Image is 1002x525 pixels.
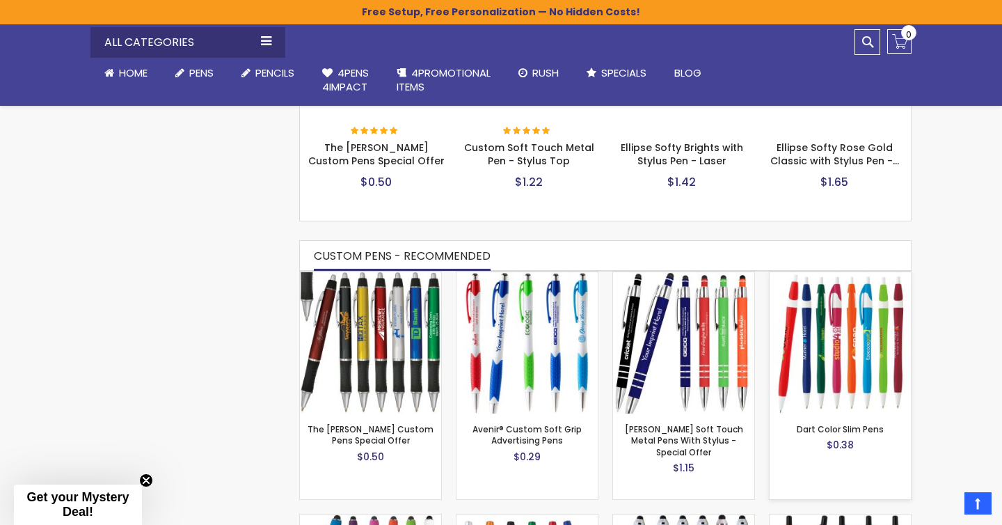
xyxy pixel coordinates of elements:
a: Ellipse Softy Brights with Stylus Pen - Laser [621,141,743,168]
span: Specials [601,65,646,80]
span: 4PROMOTIONAL ITEMS [397,65,491,94]
a: Blog [660,58,715,88]
span: $1.15 [673,461,694,475]
a: The [PERSON_NAME] Custom Pens Special Offer [308,141,445,168]
span: 0 [906,28,912,41]
img: Dart Color slim Pens [770,272,911,414]
a: Rush [504,58,573,88]
a: Dart Color slim Pens [770,272,911,283]
span: Pens [189,65,214,80]
div: Get your Mystery Deal!Close teaser [14,485,142,525]
a: Top [964,492,992,515]
span: $0.50 [357,450,384,464]
a: Avenir® Custom Soft Grip Advertising Pens [456,272,598,283]
a: Avenir® Custom Soft Grip Advertising Pens [472,423,582,446]
span: $0.50 [360,174,392,190]
div: All Categories [90,27,285,58]
a: 4Pens4impact [308,58,383,103]
span: Pencils [255,65,294,80]
span: CUSTOM PENS - RECOMMENDED [314,248,491,264]
a: Custom Soft Touch Metal Pen - Stylus Top [464,141,594,168]
div: 100% [351,127,399,136]
span: $0.38 [827,438,854,452]
a: 4PROMOTIONALITEMS [383,58,504,103]
img: Celeste Soft Touch Metal Pens With Stylus - Special Offer [613,272,754,414]
span: $1.42 [667,174,696,190]
span: Home [119,65,148,80]
a: Celeste Soft Touch Metal Pens With Stylus - Special Offer [613,272,754,283]
span: $0.29 [514,450,541,464]
a: Pens [161,58,228,88]
span: $1.22 [515,174,543,190]
span: Blog [674,65,701,80]
span: Rush [532,65,559,80]
a: 0 [887,29,912,54]
img: The Barton Custom Pens Special Offer [300,272,441,414]
span: 4Pens 4impact [322,65,369,94]
span: $1.65 [820,174,848,190]
a: The Barton Custom Pens Special Offer [300,272,441,283]
a: Ellipse Softy Rose Gold Classic with Stylus Pen -… [770,141,899,168]
a: [PERSON_NAME] Soft Touch Metal Pens With Stylus - Special Offer [625,423,743,457]
button: Close teaser [139,473,153,487]
a: Dart Color Slim Pens [797,423,884,435]
a: Pencils [228,58,308,88]
a: The [PERSON_NAME] Custom Pens Special Offer [308,423,434,446]
img: Avenir® Custom Soft Grip Advertising Pens [456,272,598,414]
a: Home [90,58,161,88]
div: 100% [503,127,552,136]
span: Get your Mystery Deal! [26,490,129,519]
a: Specials [573,58,660,88]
